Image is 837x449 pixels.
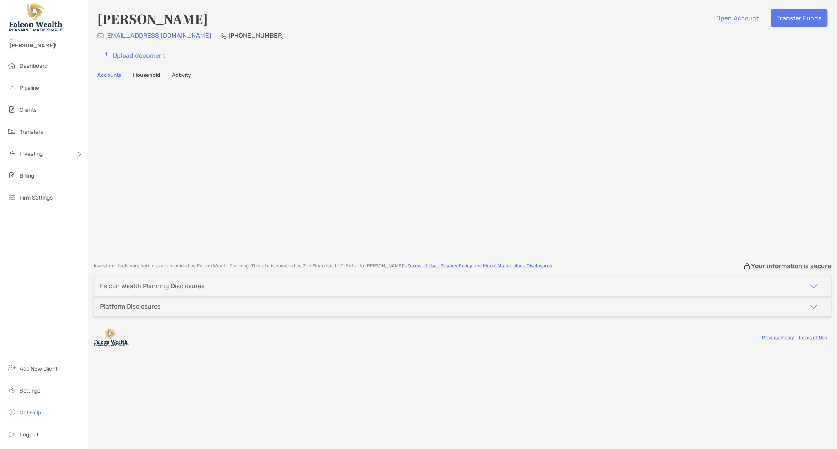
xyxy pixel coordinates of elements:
img: investing icon [7,149,16,158]
img: Phone Icon [221,33,227,39]
img: company logo [94,329,129,346]
p: Your information is secure [751,262,831,270]
img: get-help icon [7,407,16,417]
div: Platform Disclosures [100,303,160,310]
a: Upload document [97,47,171,64]
span: Settings [20,387,40,394]
img: Email Icon [97,33,104,38]
img: pipeline icon [7,83,16,92]
a: Privacy Policy [762,335,794,340]
p: [PHONE_NUMBER] [228,31,284,40]
span: Get Help [20,409,41,416]
span: [PERSON_NAME]! [9,42,83,49]
span: Pipeline [20,85,39,91]
img: clients icon [7,105,16,114]
img: icon arrow [809,302,819,311]
a: Privacy Policy [440,263,472,269]
span: Firm Settings [20,195,53,201]
span: Dashboard [20,63,47,69]
a: Terms of Use [408,263,437,269]
span: Billing [20,173,34,179]
div: Falcon Wealth Planning Disclosures [100,282,204,290]
img: add_new_client icon [7,364,16,373]
img: Falcon Wealth Planning Logo [9,3,64,31]
p: [EMAIL_ADDRESS][DOMAIN_NAME] [105,31,211,40]
img: billing icon [7,171,16,180]
img: icon arrow [809,282,819,291]
img: logout icon [7,429,16,439]
button: Open Account [710,9,765,27]
a: Activity [172,72,191,80]
span: Clients [20,107,36,113]
button: Transfer Funds [771,9,828,27]
span: Investing [20,151,43,157]
a: Accounts [97,72,121,80]
img: firm-settings icon [7,193,16,202]
span: Transfers [20,129,43,135]
a: Model Marketplace Disclosures [483,263,552,269]
img: button icon [104,52,109,59]
img: dashboard icon [7,61,16,70]
a: Household [133,72,160,80]
a: Terms of Use [798,335,827,340]
img: settings icon [7,385,16,395]
span: Log out [20,431,38,438]
img: transfers icon [7,127,16,136]
span: Add New Client [20,365,57,372]
h4: [PERSON_NAME] [97,9,208,27]
p: Investment advisory services are provided by Falcon Wealth Planning . This site is powered by Zoe... [94,263,553,269]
